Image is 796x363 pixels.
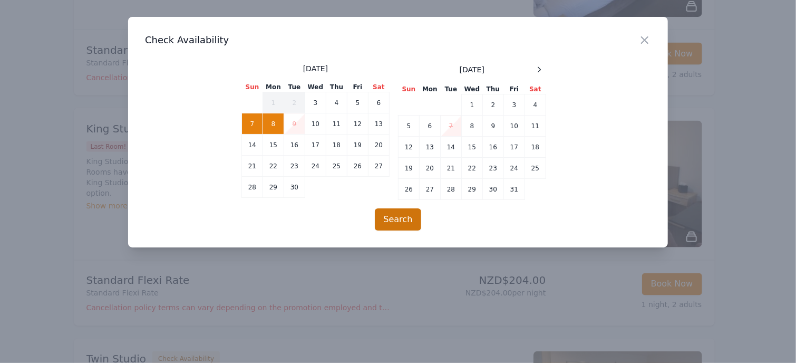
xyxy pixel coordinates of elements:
[399,137,420,158] td: 12
[462,158,483,179] td: 22
[242,177,263,198] td: 28
[368,156,390,177] td: 27
[420,116,441,137] td: 6
[525,137,546,158] td: 18
[483,94,504,116] td: 2
[326,82,347,92] th: Thu
[399,179,420,200] td: 26
[305,156,326,177] td: 24
[368,113,390,135] td: 13
[326,135,347,156] td: 18
[504,84,525,94] th: Fri
[483,179,504,200] td: 30
[368,135,390,156] td: 20
[263,92,284,113] td: 1
[347,113,368,135] td: 12
[347,135,368,156] td: 19
[525,94,546,116] td: 4
[460,64,484,75] span: [DATE]
[399,116,420,137] td: 5
[462,94,483,116] td: 1
[525,158,546,179] td: 25
[303,63,328,74] span: [DATE]
[525,84,546,94] th: Sat
[305,82,326,92] th: Wed
[305,92,326,113] td: 3
[263,135,284,156] td: 15
[242,156,263,177] td: 21
[504,179,525,200] td: 31
[326,113,347,135] td: 11
[375,208,422,231] button: Search
[284,82,305,92] th: Tue
[420,84,441,94] th: Mon
[263,156,284,177] td: 22
[368,92,390,113] td: 6
[441,84,462,94] th: Tue
[284,156,305,177] td: 23
[483,84,504,94] th: Thu
[462,137,483,158] td: 15
[263,177,284,198] td: 29
[399,84,420,94] th: Sun
[441,179,462,200] td: 28
[504,137,525,158] td: 17
[483,116,504,137] td: 9
[326,156,347,177] td: 25
[347,156,368,177] td: 26
[242,113,263,135] td: 7
[462,116,483,137] td: 8
[399,158,420,179] td: 19
[305,113,326,135] td: 10
[368,82,390,92] th: Sat
[145,34,651,46] h3: Check Availability
[242,82,263,92] th: Sun
[347,82,368,92] th: Fri
[525,116,546,137] td: 11
[441,137,462,158] td: 14
[284,177,305,198] td: 30
[284,135,305,156] td: 16
[441,158,462,179] td: 21
[420,137,441,158] td: 13
[242,135,263,156] td: 14
[284,92,305,113] td: 2
[462,179,483,200] td: 29
[263,113,284,135] td: 8
[462,84,483,94] th: Wed
[263,82,284,92] th: Mon
[483,137,504,158] td: 16
[326,92,347,113] td: 4
[420,158,441,179] td: 20
[420,179,441,200] td: 27
[504,94,525,116] td: 3
[504,116,525,137] td: 10
[305,135,326,156] td: 17
[504,158,525,179] td: 24
[347,92,368,113] td: 5
[441,116,462,137] td: 7
[483,158,504,179] td: 23
[284,113,305,135] td: 9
